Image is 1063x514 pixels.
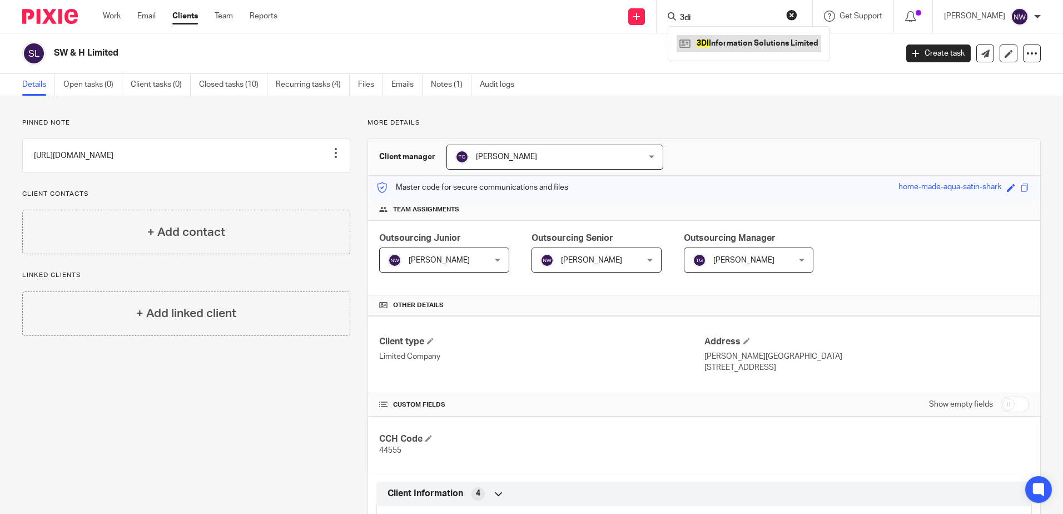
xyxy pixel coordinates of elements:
h4: Client type [379,336,704,348]
span: [PERSON_NAME] [713,256,774,264]
input: Search [679,13,779,23]
div: home-made-aqua-satin-shark [898,181,1001,194]
span: 44555 [379,447,401,454]
a: Client tasks (0) [131,74,191,96]
a: Closed tasks (10) [199,74,267,96]
p: [STREET_ADDRESS] [704,362,1029,373]
span: Outsourcing Senior [531,234,613,243]
span: Team assignments [393,205,459,214]
a: Email [137,11,156,22]
p: Limited Company [379,351,704,362]
h4: + Add linked client [136,305,236,322]
a: Notes (1) [431,74,471,96]
a: Reports [250,11,277,22]
p: [PERSON_NAME] [944,11,1005,22]
a: Files [358,74,383,96]
p: Master code for secure communications and files [376,182,568,193]
a: Recurring tasks (4) [276,74,350,96]
h4: CUSTOM FIELDS [379,401,704,409]
h4: Address [704,336,1029,348]
img: svg%3E [388,254,401,267]
img: svg%3E [22,42,46,65]
span: Other details [393,301,444,310]
h3: Client manager [379,151,435,162]
img: svg%3E [693,254,706,267]
span: Outsourcing Junior [379,234,461,243]
span: 4 [476,488,480,499]
p: More details [367,118,1041,127]
img: svg%3E [540,254,554,267]
p: Client contacts [22,190,350,199]
a: Emails [391,74,423,96]
a: Open tasks (0) [63,74,122,96]
p: Linked clients [22,271,350,280]
p: [PERSON_NAME][GEOGRAPHIC_DATA] [704,351,1029,362]
span: Outsourcing Manager [684,234,776,243]
span: [PERSON_NAME] [476,153,537,161]
img: svg%3E [455,150,469,164]
a: Details [22,74,55,96]
a: Clients [172,11,198,22]
img: svg%3E [1011,8,1029,26]
p: Pinned note [22,118,350,127]
h4: CCH Code [379,433,704,445]
h4: + Add contact [147,224,225,241]
span: [PERSON_NAME] [409,256,470,264]
h2: SW & H Limited [54,47,722,59]
span: [PERSON_NAME] [561,256,622,264]
button: Clear [786,9,797,21]
a: Create task [906,45,971,62]
a: Team [215,11,233,22]
span: Get Support [840,12,882,20]
label: Show empty fields [929,399,993,410]
span: Client Information [388,488,463,500]
a: Work [103,11,121,22]
a: Audit logs [480,74,523,96]
img: Pixie [22,9,78,24]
